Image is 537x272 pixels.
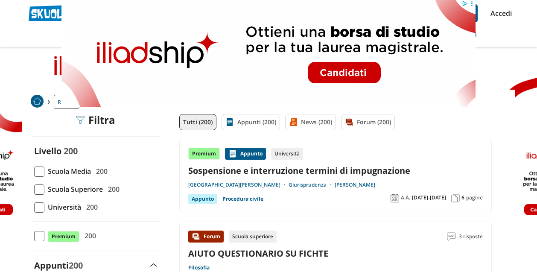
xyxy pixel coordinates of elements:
span: 3 risposte [459,231,483,243]
div: Università [271,148,303,160]
span: 200 [64,145,78,157]
a: Sospensione e interruzione termini di impugnazione [188,165,483,176]
label: Livello [34,145,61,157]
span: 200 [83,202,98,213]
span: 200 [69,260,83,271]
a: Ricerca [54,95,79,109]
img: Forum filtro contenuto [345,118,353,126]
a: Giurisprudenza [289,181,335,188]
span: Premium [48,231,79,242]
span: pagine [466,194,483,201]
span: Scuola Media [44,166,91,177]
span: 200 [81,230,96,241]
span: Università [44,202,81,213]
a: Forum (200) [341,114,395,130]
span: A.A. [401,194,410,201]
a: Tutti (200) [179,114,216,130]
img: Apri e chiudi sezione [150,263,157,267]
img: Filtra filtri mobile [76,116,85,124]
a: AIUTO QUESTIONARIO SU FICHTE [188,248,328,259]
a: Procedura civile [222,194,263,204]
span: 200 [105,184,120,195]
img: Pagine [451,194,460,202]
div: Appunto [225,148,266,160]
img: Home [31,95,44,108]
div: Appunto [188,194,217,204]
img: Appunti contenuto [228,149,237,158]
img: News filtro contenuto [289,118,298,126]
a: News (200) [285,114,336,130]
div: Filtra [76,114,115,126]
img: Anno accademico [391,194,399,202]
img: Forum contenuto [192,232,200,241]
span: 6 [461,194,464,201]
a: [PERSON_NAME] [335,181,375,188]
div: Scuola superiore [229,231,277,243]
div: Premium [188,148,220,160]
div: Forum [188,231,224,243]
span: 200 [93,166,108,177]
img: Commenti lettura [447,232,455,241]
span: Scuola Superiore [44,184,103,195]
a: [GEOGRAPHIC_DATA][PERSON_NAME] [188,181,289,188]
a: Filosofia [188,264,210,271]
label: Appunti [34,260,83,271]
a: Home [31,95,44,109]
span: [DATE]-[DATE] [412,194,446,201]
a: Accedi [490,4,508,22]
img: Appunti filtro contenuto [225,118,234,126]
a: Appunti (200) [222,114,280,130]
